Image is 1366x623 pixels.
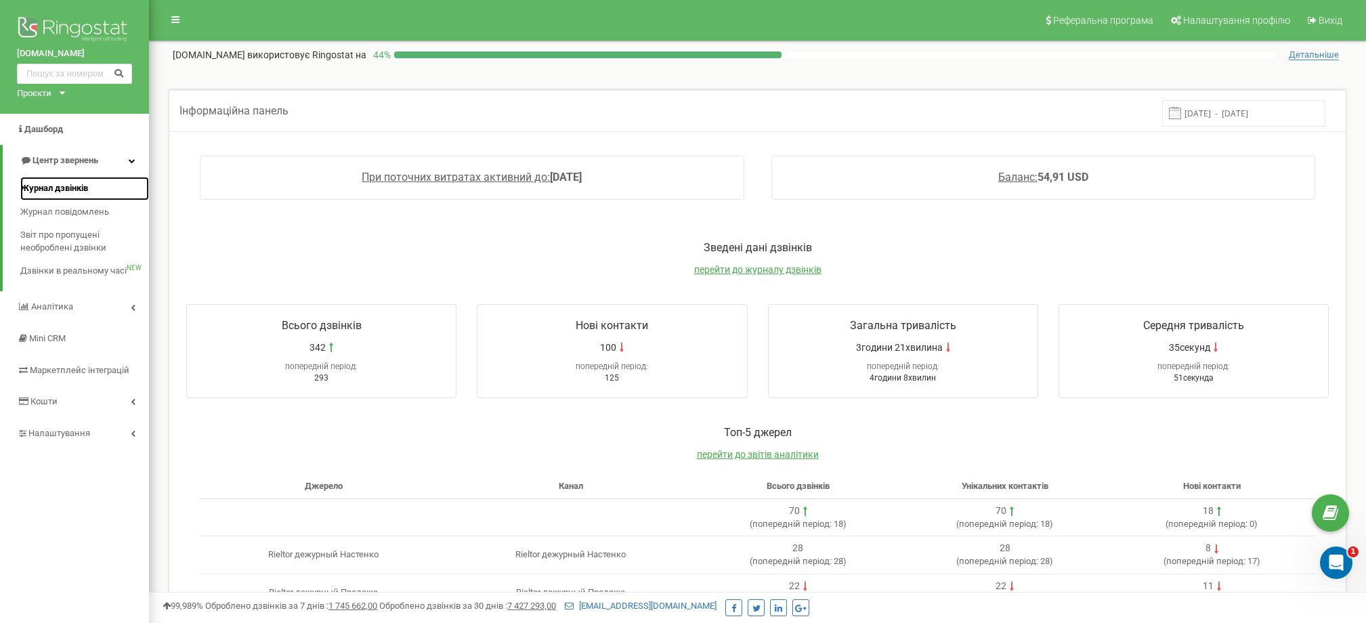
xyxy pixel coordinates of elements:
span: Журнал дзвінків [20,182,88,195]
input: Пошук за номером [17,64,132,84]
a: Журнал дзвінків [20,177,149,200]
span: Toп-5 джерел [724,426,792,439]
span: Детальніше [1289,49,1339,60]
span: попередній період: [1157,362,1230,371]
span: Дашборд [24,124,63,134]
span: Унікальних контактів [962,481,1048,491]
a: [DOMAIN_NAME] [17,47,132,60]
span: Журнал повідомлень [20,205,109,218]
span: Баланс: [998,171,1038,184]
a: перейти до звітів аналітики [697,449,819,460]
span: Оброблено дзвінків за 7 днів : [205,601,377,611]
span: попередній період: [1168,519,1247,529]
span: ( 17 ) [1164,556,1260,566]
iframe: Intercom live chat [1320,546,1352,579]
span: Всього дзвінків [767,481,830,491]
span: 100 [600,341,616,354]
span: Звіт про пропущені необроблені дзвінки [20,229,142,254]
span: попередній період: [752,556,832,566]
span: попередній період: [1166,556,1245,566]
span: попередній період: [867,362,939,371]
td: Rieltor дежурный Продажа [447,574,694,611]
a: [EMAIL_ADDRESS][DOMAIN_NAME] [565,601,717,611]
span: При поточних витратах активний до: [362,171,550,184]
span: 51секунда [1174,373,1214,383]
span: Реферальна програма [1053,15,1153,26]
span: 35секунд [1169,341,1210,354]
div: 28 [1000,542,1010,555]
td: Rieltor дежурный Настенко [200,536,447,574]
span: Зведені дані дзвінків [704,241,812,254]
a: перейти до журналу дзвінків [694,264,821,275]
span: Нові контакти [1183,481,1241,491]
span: попередній період: [959,556,1038,566]
div: 18 [1203,504,1214,518]
span: Аналiтика [31,301,73,311]
a: Журнал повідомлень [20,200,149,223]
span: Нові контакти [576,319,648,332]
div: 70 [789,504,800,518]
u: 1 745 662,00 [328,601,377,611]
span: Налаштування [28,428,90,438]
span: 293 [314,373,328,383]
span: Дзвінки в реальному часі [20,265,127,278]
span: Загальна тривалість [850,319,956,332]
span: Всього дзвінків [282,319,362,332]
span: Середня тривалість [1143,319,1244,332]
td: Rieltor дежурный Настенко [447,536,694,574]
span: ( 18 ) [750,519,847,529]
div: 70 [996,504,1006,518]
span: Джерело [305,481,343,491]
span: ( 18 ) [956,519,1053,529]
span: попередній період: [959,519,1038,529]
div: 8 [1205,542,1211,555]
span: ( 0 ) [1166,519,1258,529]
span: Налаштування профілю [1183,15,1290,26]
div: Проєкти [17,87,51,100]
div: 28 [792,542,803,555]
img: Ringostat logo [17,14,132,47]
span: Mini CRM [29,333,66,343]
span: попередній період: [285,362,358,371]
a: Дзвінки в реальному часіNEW [20,259,149,283]
td: Rieltor дежурный Продажа [200,574,447,611]
div: 11 [1203,580,1214,593]
span: 4години 8хвилин [870,373,936,383]
span: ( 28 ) [750,556,847,566]
p: 44 % [366,48,394,62]
span: 99,989% [163,601,203,611]
span: 1 [1348,546,1359,557]
span: 3години 21хвилина [856,341,943,354]
span: попередній період: [752,519,832,529]
div: 22 [996,580,1006,593]
a: Центр звернень [3,145,149,177]
a: Баланс:54,91 USD [998,171,1088,184]
span: Маркетплейс інтеграцій [30,365,129,375]
span: 342 [310,341,326,354]
span: ( 28 ) [956,556,1053,566]
div: 22 [789,580,800,593]
a: При поточних витратах активний до:[DATE] [362,171,582,184]
u: 7 427 293,00 [507,601,556,611]
span: 125 [605,373,619,383]
p: [DOMAIN_NAME] [173,48,366,62]
span: використовує Ringostat на [247,49,366,60]
span: Центр звернень [33,155,98,165]
span: Інформаційна панель [179,104,289,117]
span: Канал [559,481,583,491]
span: попередній період: [576,362,648,371]
span: Вихід [1319,15,1342,26]
a: Звіт про пропущені необроблені дзвінки [20,223,149,259]
span: Оброблено дзвінків за 30 днів : [379,601,556,611]
span: Кошти [30,396,58,406]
